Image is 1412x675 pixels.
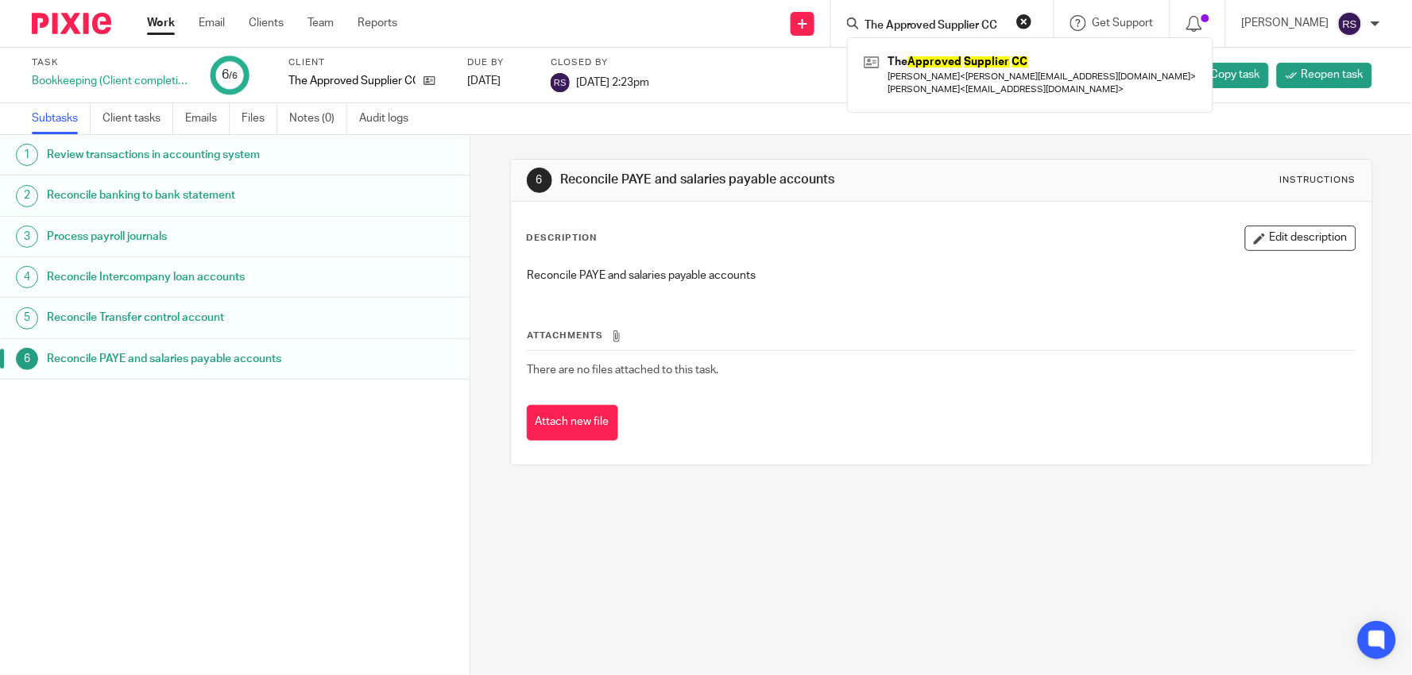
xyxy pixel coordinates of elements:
label: Due by [467,56,531,69]
h1: Reconcile PAYE and salaries payable accounts [560,172,975,188]
p: Reconcile PAYE and salaries payable accounts [528,268,1356,283]
input: Search [863,19,1006,33]
h1: Reconcile PAYE and salaries payable accounts [47,347,319,371]
small: /6 [229,71,238,80]
label: Client [288,56,447,69]
span: Reopen task [1302,67,1364,83]
label: Task [32,56,191,69]
a: Notes (0) [289,103,347,134]
a: Emails [185,103,230,134]
a: Client tasks [103,103,173,134]
a: Reports [358,15,397,31]
div: 4 [16,266,38,288]
span: [DATE] 2:23pm [576,76,649,87]
span: Get Support [1093,17,1154,29]
span: Copy task [1211,67,1260,83]
div: [DATE] [467,73,531,89]
img: Pixie [32,13,111,34]
div: 5 [16,307,38,330]
div: Bookkeeping (Client completion) [32,73,191,89]
h1: Reconcile Transfer control account [47,306,319,330]
div: 1 [16,144,38,166]
div: 6 [16,348,38,370]
a: Team [308,15,334,31]
a: Reopen task [1277,63,1372,88]
h1: Reconcile Intercompany loan accounts [47,265,319,289]
a: Copy task [1186,63,1269,88]
a: Clients [249,15,284,31]
a: Audit logs [359,103,420,134]
img: svg%3E [1337,11,1363,37]
p: [PERSON_NAME] [1242,15,1329,31]
a: Email [199,15,225,31]
button: Clear [1016,13,1032,29]
label: Closed by [551,56,649,69]
h1: Reconcile banking to bank statement [47,183,319,207]
a: Subtasks [32,103,91,134]
img: svg%3E [551,73,570,92]
div: Instructions [1280,174,1356,187]
p: Description [527,232,598,245]
a: Files [242,103,277,134]
span: Attachments [528,331,604,340]
h1: Process payroll journals [47,225,319,249]
a: Work [147,15,175,31]
h1: Review transactions in accounting system [47,143,319,167]
p: The Approved Supplier CC [288,73,416,89]
div: 6 [222,66,238,84]
div: 6 [527,168,552,193]
button: Attach new file [527,405,618,441]
div: 2 [16,185,38,207]
div: 3 [16,226,38,248]
button: Edit description [1245,226,1356,251]
span: There are no files attached to this task. [528,364,719,376]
